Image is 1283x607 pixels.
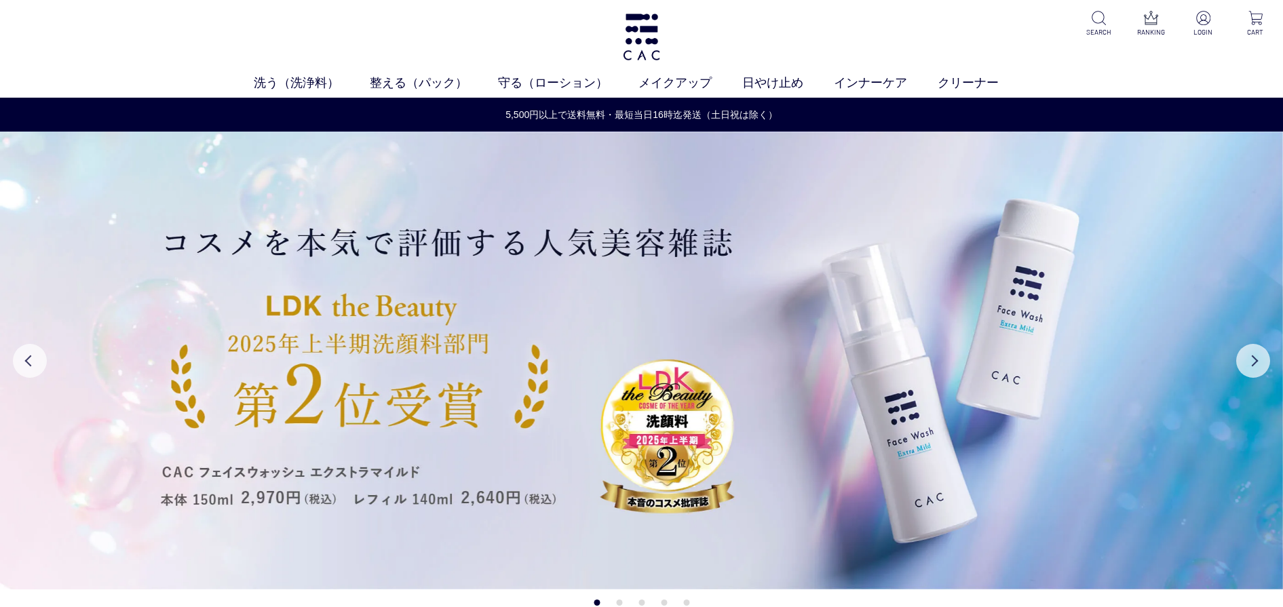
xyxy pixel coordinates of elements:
p: SEARCH [1082,27,1115,37]
a: RANKING [1134,11,1168,37]
a: クリーナー [938,74,1029,92]
a: インナーケア [834,74,938,92]
button: 1 of 5 [594,600,600,606]
button: 4 of 5 [661,600,667,606]
p: RANKING [1134,27,1168,37]
button: Next [1236,344,1270,378]
img: logo [621,14,662,60]
a: SEARCH [1082,11,1115,37]
a: 整える（パック） [370,74,498,92]
a: LOGIN [1187,11,1220,37]
button: 3 of 5 [638,600,645,606]
a: 洗う（洗浄料） [254,74,370,92]
p: CART [1239,27,1272,37]
a: 守る（ローション） [498,74,638,92]
p: LOGIN [1187,27,1220,37]
button: 5 of 5 [683,600,689,606]
a: 日やけ止め [742,74,834,92]
button: 2 of 5 [616,600,622,606]
button: Previous [13,344,47,378]
a: メイクアップ [638,74,742,92]
a: CART [1239,11,1272,37]
a: 5,500円以上で送料無料・最短当日16時迄発送（土日祝は除く） [1,108,1282,122]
